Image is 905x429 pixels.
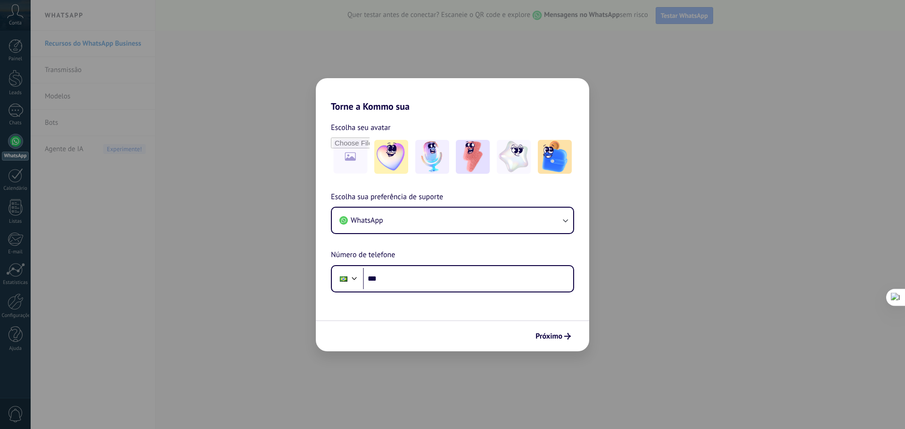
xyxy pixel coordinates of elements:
[316,78,589,112] h2: Torne a Kommo sua
[456,140,490,174] img: -3.jpeg
[351,216,383,225] span: WhatsApp
[331,121,391,134] span: Escolha seu avatar
[497,140,531,174] img: -4.jpeg
[535,333,562,340] span: Próximo
[331,191,443,203] span: Escolha sua preferência de suporte
[531,328,575,344] button: Próximo
[331,249,395,261] span: Número de telefone
[415,140,449,174] img: -2.jpeg
[538,140,572,174] img: -5.jpeg
[335,269,353,289] div: Brazil: + 55
[374,140,408,174] img: -1.jpeg
[332,208,573,233] button: WhatsApp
